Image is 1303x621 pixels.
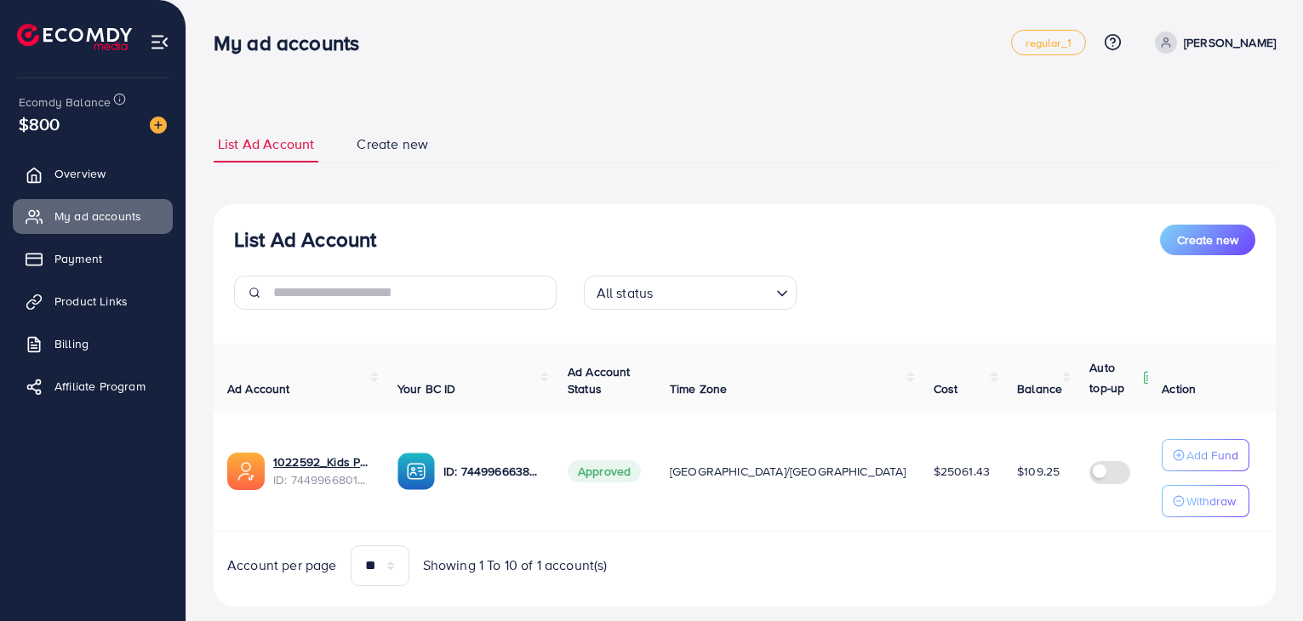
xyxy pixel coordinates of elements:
a: Affiliate Program [13,369,173,403]
input: Search for option [658,277,769,305]
a: My ad accounts [13,199,173,233]
h3: My ad accounts [214,31,373,55]
span: $800 [19,111,60,136]
a: regular_1 [1011,30,1085,55]
h3: List Ad Account [234,227,376,252]
a: Product Links [13,284,173,318]
p: Withdraw [1186,491,1236,511]
p: Add Fund [1186,445,1238,465]
span: My ad accounts [54,208,141,225]
img: image [150,117,167,134]
div: Search for option [584,276,797,310]
a: Payment [13,242,173,276]
span: $25061.43 [934,463,990,480]
button: Withdraw [1162,485,1249,517]
img: ic-ba-acc.ded83a64.svg [397,453,435,490]
a: 1022592_Kids Plaza_1734580571647 [273,453,370,470]
p: ID: 7449966638168178689 [443,461,540,481]
span: Your BC ID [397,380,456,397]
span: Payment [54,250,102,267]
span: Ad Account [227,380,290,397]
span: Create new [357,134,428,154]
span: [GEOGRAPHIC_DATA]/[GEOGRAPHIC_DATA] [670,463,906,480]
span: ID: 7449966801595088913 [273,471,370,488]
span: All status [593,281,657,305]
p: Auto top-up [1089,357,1139,398]
button: Create new [1160,225,1255,255]
span: Time Zone [670,380,727,397]
span: Create new [1177,231,1238,248]
img: menu [150,32,169,52]
span: Ad Account Status [568,363,631,397]
span: Action [1162,380,1196,397]
img: ic-ads-acc.e4c84228.svg [227,453,265,490]
span: Ecomdy Balance [19,94,111,111]
span: List Ad Account [218,134,314,154]
span: $109.25 [1017,463,1060,480]
img: logo [17,24,132,50]
span: Product Links [54,293,128,310]
a: [PERSON_NAME] [1148,31,1276,54]
p: [PERSON_NAME] [1184,32,1276,53]
button: Add Fund [1162,439,1249,471]
span: Account per page [227,555,337,575]
span: Cost [934,380,958,397]
span: Billing [54,335,89,352]
div: <span class='underline'>1022592_Kids Plaza_1734580571647</span></br>7449966801595088913 [273,453,370,488]
span: Affiliate Program [54,378,146,395]
span: Balance [1017,380,1062,397]
span: regular_1 [1026,37,1071,48]
span: Approved [568,460,641,482]
span: Overview [54,165,106,182]
span: Showing 1 To 10 of 1 account(s) [423,555,608,575]
a: Overview [13,157,173,191]
a: Billing [13,327,173,361]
